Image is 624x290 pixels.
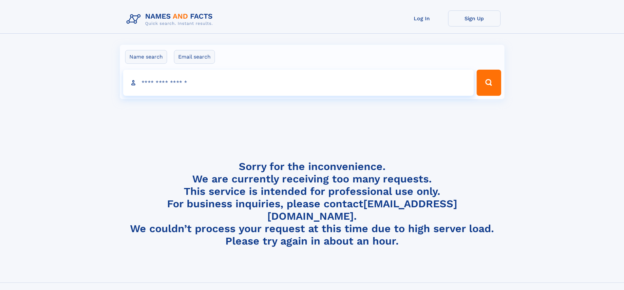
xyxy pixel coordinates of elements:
[396,10,448,26] a: Log In
[124,160,501,247] h4: Sorry for the inconvenience. We are currently receiving too many requests. This service is intend...
[125,50,167,64] label: Name search
[174,50,215,64] label: Email search
[448,10,501,26] a: Sign Up
[124,10,218,28] img: Logo Names and Facts
[267,197,457,222] a: [EMAIL_ADDRESS][DOMAIN_NAME]
[123,70,474,96] input: search input
[477,70,501,96] button: Search Button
